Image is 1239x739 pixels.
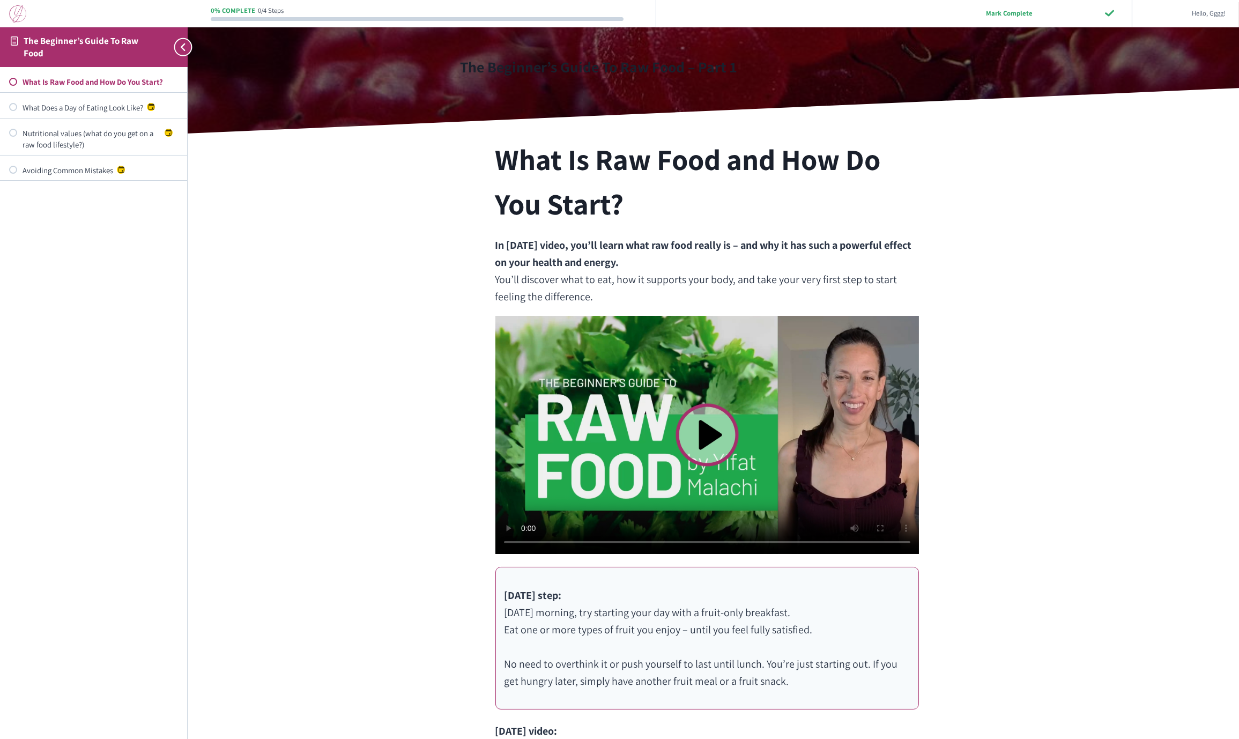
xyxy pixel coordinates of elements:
[9,76,178,87] a: Not started What Is Raw Food and How Do You Start?
[495,237,919,305] p: You’ll discover what to eat, how it supports your body, and take your very first step to start fe...
[23,76,178,87] div: What Is Raw Food and How Do You Start?
[23,128,178,151] div: Nutritional values (what do you get on a raw food lifestyle?)
[906,2,1112,24] input: Mark Complete
[23,102,178,113] div: What Does a Day of Eating Look Like?
[9,103,17,111] div: Not started
[1192,8,1226,19] span: Hello, Gggg!
[9,78,17,86] div: Not started
[495,724,558,738] strong: [DATE] video:
[9,128,178,151] a: Not started Nutritional values (what do you get on a raw food lifestyle?)
[495,137,919,226] h2: What Is Raw Food and How Do You Start?
[461,56,954,78] h2: The Beginner’s Guide To Raw Food – Part 1
[23,165,178,176] div: Avoiding Common Mistakes
[9,102,178,113] a: Not started What Does a Day of Eating Look Like?
[258,8,284,14] div: 0/4 Steps
[9,165,178,176] a: Not started Avoiding Common Mistakes
[24,35,138,59] a: The Beginner’s Guide To Raw Food
[495,238,912,269] strong: In [DATE] video, you’ll learn what raw food really is – and why it has such a powerful effect on ...
[9,166,17,174] div: Not started
[504,588,562,602] strong: [DATE] step:
[211,8,255,14] div: 0% Complete
[9,129,17,137] div: Not started
[168,27,188,67] button: Toggle sidebar navigation
[504,587,910,690] p: [DATE] morning, try starting your day with a fruit-only breakfast. Eat one or more types of fruit...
